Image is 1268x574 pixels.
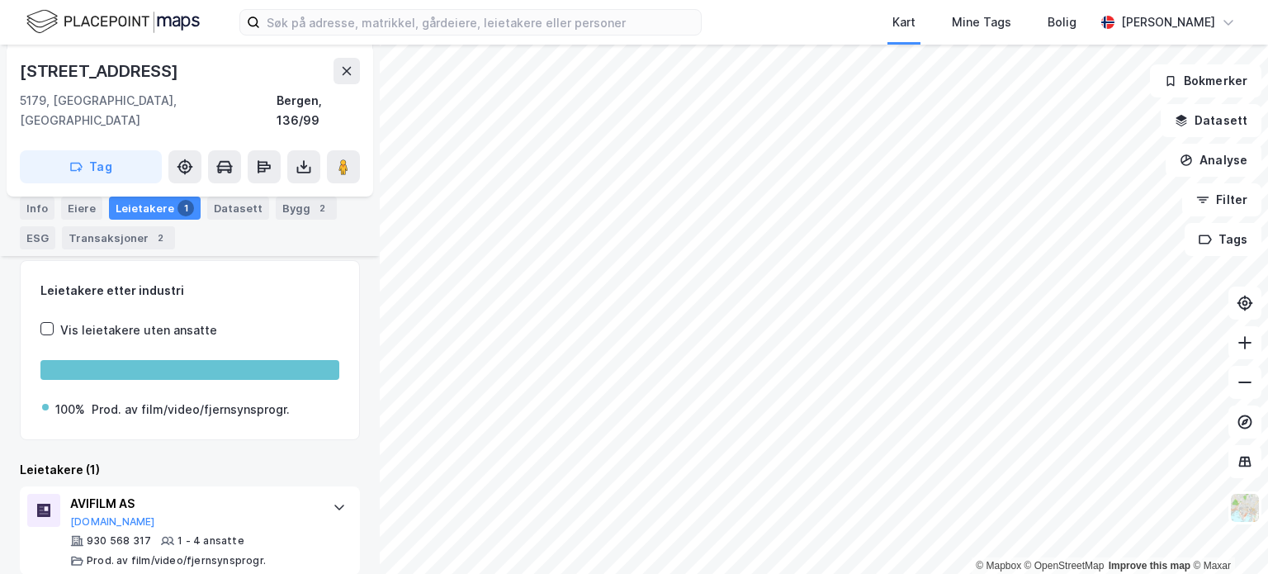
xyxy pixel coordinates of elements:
[976,560,1021,572] a: Mapbox
[892,12,916,32] div: Kart
[1182,183,1261,216] button: Filter
[55,400,85,420] div: 100%
[952,12,1011,32] div: Mine Tags
[277,91,360,130] div: Bergen, 136/99
[61,197,102,220] div: Eiere
[207,197,269,220] div: Datasett
[109,197,201,220] div: Leietakere
[1150,64,1261,97] button: Bokmerker
[276,197,337,220] div: Bygg
[60,320,217,340] div: Vis leietakere uten ansatte
[70,515,155,529] button: [DOMAIN_NAME]
[87,534,151,548] div: 930 568 317
[177,200,194,216] div: 1
[177,534,244,548] div: 1 - 4 ansatte
[20,58,182,84] div: [STREET_ADDRESS]
[20,197,54,220] div: Info
[92,400,290,420] div: Prod. av film/video/fjernsynsprogr.
[1048,12,1076,32] div: Bolig
[70,494,316,514] div: AVIFILM AS
[1185,495,1268,574] iframe: Chat Widget
[1229,492,1261,524] img: Z
[20,460,360,480] div: Leietakere (1)
[87,554,266,567] div: Prod. av film/video/fjernsynsprogr.
[26,7,200,36] img: logo.f888ab2527a4732fd821a326f86c7f29.svg
[40,281,339,301] div: Leietakere etter industri
[62,226,175,249] div: Transaksjoner
[20,91,277,130] div: 5179, [GEOGRAPHIC_DATA], [GEOGRAPHIC_DATA]
[314,200,330,216] div: 2
[1166,144,1261,177] button: Analyse
[1109,560,1190,572] a: Improve this map
[1161,104,1261,137] button: Datasett
[1024,560,1105,572] a: OpenStreetMap
[260,10,701,35] input: Søk på adresse, matrikkel, gårdeiere, leietakere eller personer
[152,230,168,246] div: 2
[1121,12,1215,32] div: [PERSON_NAME]
[1185,223,1261,256] button: Tags
[20,226,55,249] div: ESG
[20,150,162,183] button: Tag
